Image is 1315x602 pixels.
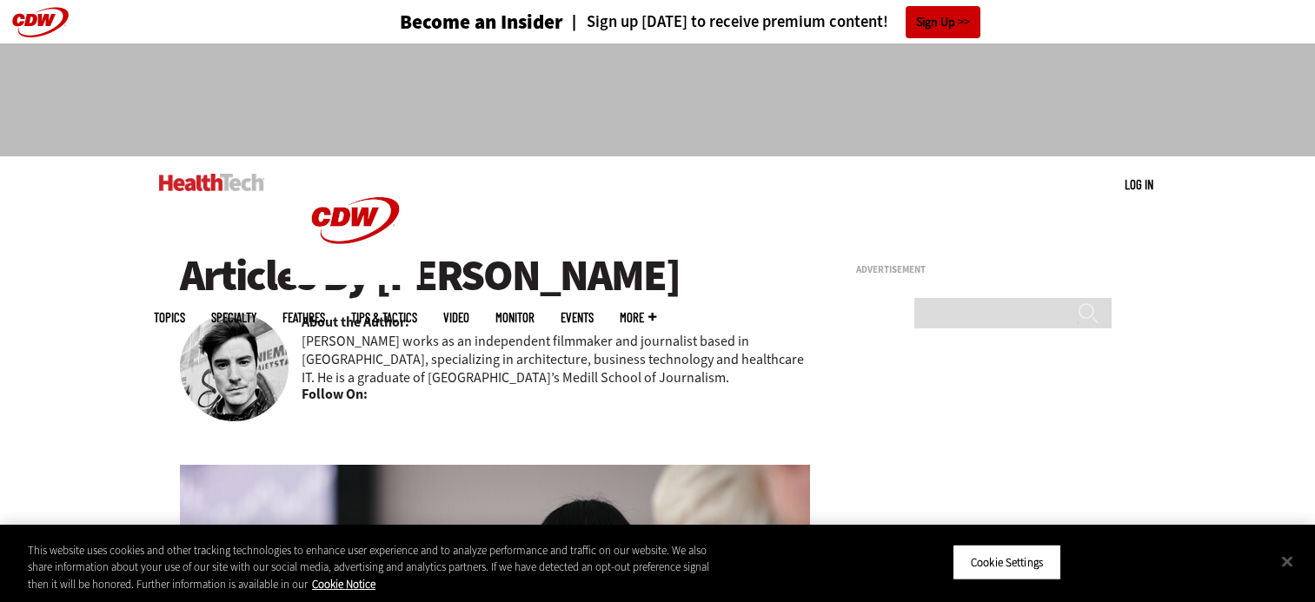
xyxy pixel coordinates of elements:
[290,156,421,285] img: Home
[282,311,325,324] a: Features
[1125,176,1153,192] a: Log in
[159,174,264,191] img: Home
[620,311,656,324] span: More
[953,544,1061,580] button: Cookie Settings
[495,311,535,324] a: MonITor
[312,577,375,592] a: More information about your privacy
[180,313,289,421] img: nathan eddy
[335,12,563,32] a: Become an Insider
[400,12,563,32] h3: Become an Insider
[561,311,594,324] a: Events
[342,61,974,139] iframe: advertisement
[154,311,185,324] span: Topics
[351,311,417,324] a: Tips & Tactics
[906,6,980,38] a: Sign Up
[302,332,811,387] p: [PERSON_NAME] works as an independent filmmaker and journalist based in [GEOGRAPHIC_DATA], specia...
[28,542,723,593] div: This website uses cookies and other tracking technologies to enhance user experience and to analy...
[290,271,421,289] a: CDW
[1268,542,1306,580] button: Close
[443,311,469,324] a: Video
[563,14,888,30] a: Sign up [DATE] to receive premium content!
[1125,175,1153,194] div: User menu
[856,281,1117,499] iframe: advertisement
[211,311,256,324] span: Specialty
[302,385,368,404] b: Follow On:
